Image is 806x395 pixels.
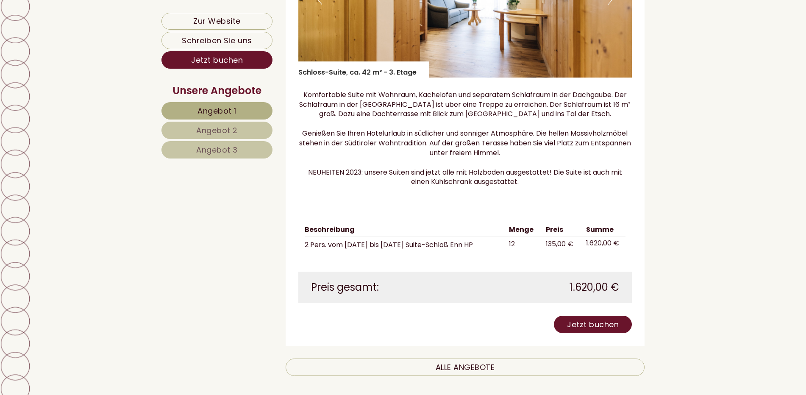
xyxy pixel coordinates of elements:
[161,83,272,98] div: Unsere Angebote
[305,223,506,236] th: Beschreibung
[13,26,147,33] div: Hotel Tenz
[298,61,429,78] div: Schloss-Suite, ca. 42 m² - 3. Etage
[583,223,625,236] th: Summe
[554,316,632,333] a: Jetzt buchen
[506,237,542,252] td: 12
[150,6,184,20] div: [DATE]
[161,51,272,69] a: Jetzt buchen
[6,25,151,50] div: Guten Tag, wie können wir Ihnen helfen?
[196,125,238,136] span: Angebot 2
[197,106,236,116] span: Angebot 1
[305,280,465,295] div: Preis gesamt:
[542,223,583,236] th: Preis
[286,359,645,376] a: ALLE ANGEBOTE
[298,90,632,187] p: Komfortable Suite mit Wohnraum, Kachelofen und separatem Schlafraum in der Dachgaube. Der Schlafr...
[305,237,506,252] td: 2 Pers. vom [DATE] bis [DATE] Suite-Schloß Enn HP
[583,237,625,252] td: 1.620,00 €
[196,145,238,155] span: Angebot 3
[278,221,334,238] button: Senden
[506,223,542,236] th: Menge
[546,239,573,249] span: 135,00 €
[161,13,272,30] a: Zur Website
[570,280,619,295] span: 1.620,00 €
[161,32,272,49] a: Schreiben Sie uns
[13,43,147,49] small: 13:40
